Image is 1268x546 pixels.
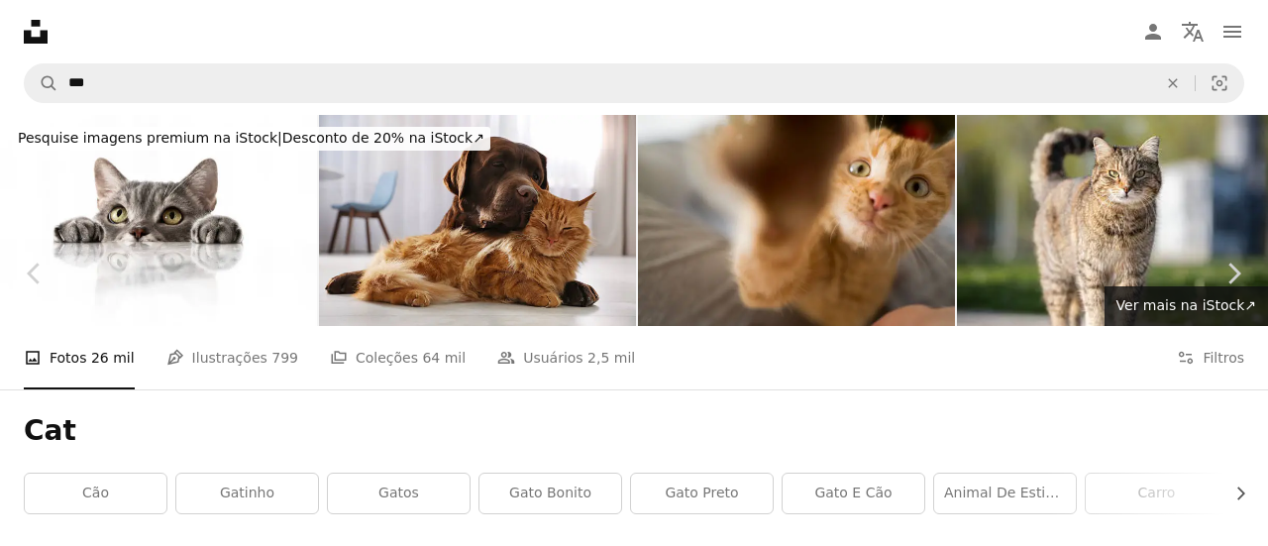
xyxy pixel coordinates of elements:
[934,474,1076,513] a: animal de estimação
[1105,286,1268,326] a: Ver mais na iStock↗
[1196,64,1243,102] button: Pesquisa visual
[1222,474,1244,513] button: rolar lista para a direita
[18,130,282,146] span: Pesquise imagens premium na iStock |
[24,63,1244,103] form: Pesquise conteúdo visual em todo o site
[1086,474,1227,513] a: carro
[25,64,58,102] button: Pesquise na Unsplash
[319,115,636,326] img: Gato Ginger Hugging Chocolate Labrador Retriever Afetuoso.
[631,474,773,513] a: gato preto
[18,130,484,146] span: Desconto de 20% na iStock ↗
[422,347,466,369] span: 64 mil
[328,474,470,513] a: Gatos
[271,347,298,369] span: 799
[1116,297,1256,313] span: Ver mais na iStock ↗
[638,115,955,326] img: Gatinho curioso, com as patas tocando a câmera
[1213,12,1252,52] button: Menu
[330,326,466,389] a: Coleções 64 mil
[1199,178,1268,369] a: Próximo
[24,413,1244,449] h1: Cat
[176,474,318,513] a: gatinho
[1151,64,1195,102] button: Limpar
[1177,326,1244,389] button: Filtros
[587,347,635,369] span: 2,5 mil
[166,326,298,389] a: Ilustrações 799
[783,474,924,513] a: gato e cão
[497,326,635,389] a: Usuários 2,5 mil
[479,474,621,513] a: gato bonito
[1173,12,1213,52] button: Idioma
[24,20,48,44] a: Início — Unsplash
[1133,12,1173,52] a: Entrar / Cadastrar-se
[25,474,166,513] a: cão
